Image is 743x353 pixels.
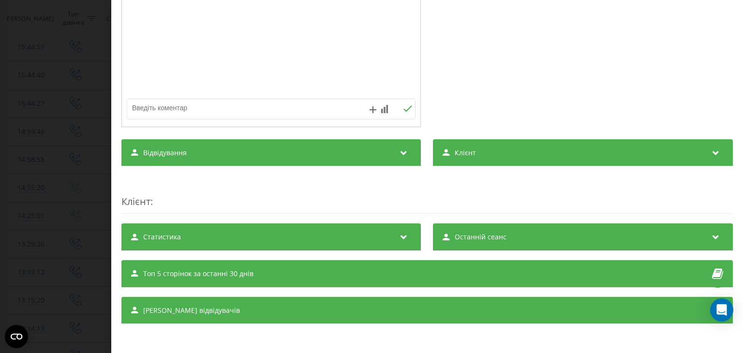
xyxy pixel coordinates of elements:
[143,269,253,279] span: Топ 5 сторінок за останні 30 днів
[5,325,28,348] button: Open CMP widget
[455,148,476,158] span: Клієнт
[121,176,733,214] div: :
[455,232,507,242] span: Останній сеанс
[143,148,187,158] span: Відвідування
[710,298,733,322] div: Open Intercom Messenger
[121,195,150,208] span: Клієнт
[143,306,240,315] span: [PERSON_NAME] відвідувачів
[143,232,181,242] span: Статистика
